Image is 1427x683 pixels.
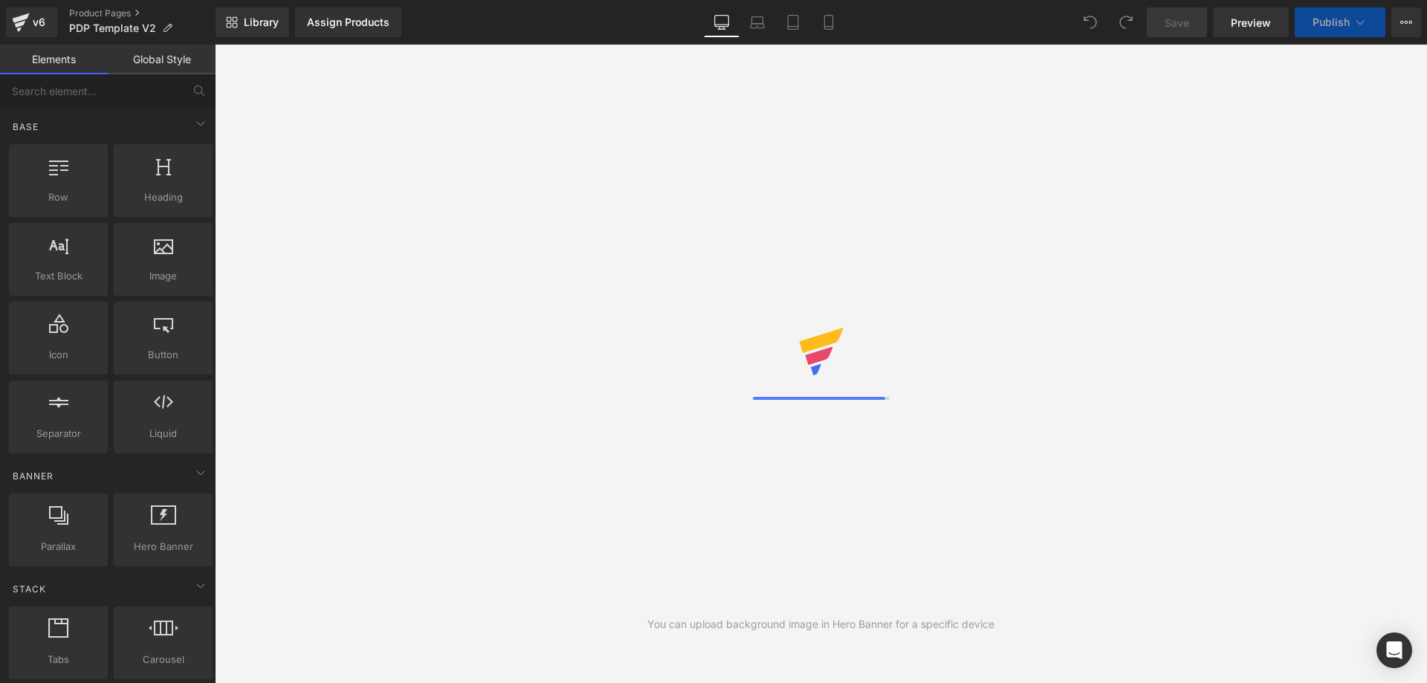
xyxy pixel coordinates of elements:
a: Global Style [108,45,216,74]
a: Desktop [704,7,740,37]
span: Tabs [13,652,103,667]
span: Preview [1231,15,1271,30]
span: Library [244,16,279,29]
a: Laptop [740,7,775,37]
span: Heading [118,190,208,205]
span: Stack [11,582,48,596]
button: Redo [1111,7,1141,37]
div: v6 [30,13,48,32]
span: Publish [1313,16,1350,28]
span: Image [118,268,208,284]
span: Text Block [13,268,103,284]
a: Preview [1213,7,1289,37]
a: Mobile [811,7,847,37]
span: Button [118,347,208,363]
div: Open Intercom Messenger [1376,632,1412,668]
span: Parallax [13,539,103,554]
span: Icon [13,347,103,363]
a: v6 [6,7,57,37]
span: PDP Template V2 [69,22,156,34]
button: Undo [1075,7,1105,37]
span: Banner [11,469,55,483]
div: You can upload background image in Hero Banner for a specific device [647,616,994,632]
a: New Library [216,7,289,37]
span: Separator [13,426,103,441]
span: Hero Banner [118,539,208,554]
button: More [1391,7,1421,37]
span: Save [1165,15,1189,30]
span: Row [13,190,103,205]
div: Assign Products [307,16,389,28]
button: Publish [1295,7,1385,37]
a: Tablet [775,7,811,37]
span: Carousel [118,652,208,667]
a: Product Pages [69,7,216,19]
span: Liquid [118,426,208,441]
span: Base [11,120,40,134]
